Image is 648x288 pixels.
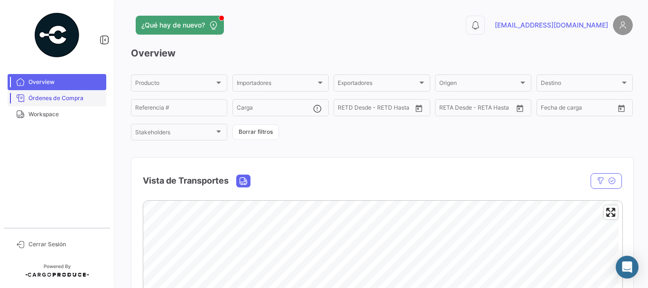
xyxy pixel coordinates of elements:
[616,256,639,279] div: Abrir Intercom Messenger
[143,174,229,187] h4: Vista de Transportes
[604,205,618,219] button: Enter fullscreen
[33,11,81,59] img: powered-by.png
[237,81,316,88] span: Importadores
[28,94,102,102] span: Órdenes de Compra
[141,20,205,30] span: ¿Qué hay de nuevo?
[439,106,456,112] input: Desde
[232,124,279,140] button: Borrar filtros
[361,106,397,112] input: Hasta
[237,175,250,187] button: Land
[135,81,214,88] span: Producto
[338,106,355,112] input: Desde
[614,101,629,115] button: Open calendar
[565,106,600,112] input: Hasta
[613,15,633,35] img: placeholder-user.png
[541,106,558,112] input: Desde
[439,81,518,88] span: Origen
[8,106,106,122] a: Workspace
[513,101,527,115] button: Open calendar
[8,90,106,106] a: Órdenes de Compra
[338,81,417,88] span: Exportadores
[463,106,498,112] input: Hasta
[8,74,106,90] a: Overview
[412,101,426,115] button: Open calendar
[135,130,214,137] span: Stakeholders
[541,81,620,88] span: Destino
[131,46,633,60] h3: Overview
[28,110,102,119] span: Workspace
[495,20,608,30] span: [EMAIL_ADDRESS][DOMAIN_NAME]
[28,78,102,86] span: Overview
[28,240,102,249] span: Cerrar Sesión
[136,16,224,35] button: ¿Qué hay de nuevo?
